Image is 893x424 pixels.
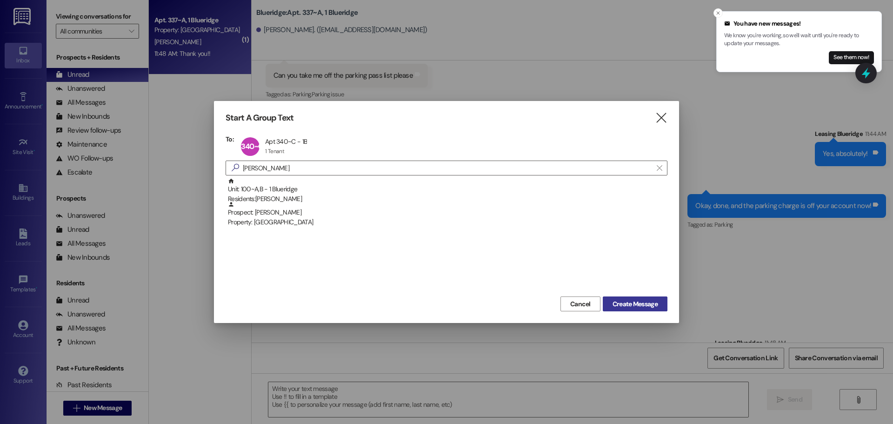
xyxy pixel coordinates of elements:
[829,51,874,64] button: See them now!
[265,137,307,146] div: Apt 340~C - 1B
[226,178,667,201] div: Unit: 100~A,B - 1 BlueridgeResidents:[PERSON_NAME]
[228,163,243,173] i: 
[613,299,658,309] span: Create Message
[560,296,600,311] button: Cancel
[243,162,652,175] input: Search for any contact or apartment
[724,19,874,28] div: You have new messages!
[226,201,667,224] div: Prospect: [PERSON_NAME]Property: [GEOGRAPHIC_DATA]
[657,164,662,172] i: 
[603,296,667,311] button: Create Message
[265,148,284,155] div: 1 Tenant
[226,135,234,143] h3: To:
[228,201,667,228] div: Prospect: [PERSON_NAME]
[570,299,591,309] span: Cancel
[724,32,874,48] p: We know you're working, so we'll wait until you're ready to update your messages.
[228,194,667,204] div: Residents: [PERSON_NAME]
[228,178,667,204] div: Unit: 100~A,B - 1 Blueridge
[655,113,667,123] i: 
[228,217,667,227] div: Property: [GEOGRAPHIC_DATA]
[713,8,723,18] button: Close toast
[226,113,293,123] h3: Start A Group Text
[652,161,667,175] button: Clear text
[241,141,263,151] span: 340~C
